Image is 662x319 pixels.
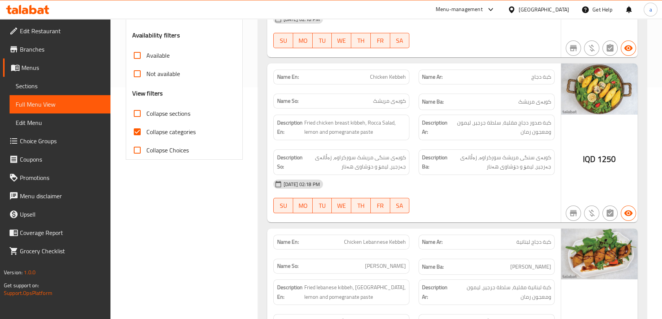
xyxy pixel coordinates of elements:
[390,198,410,213] button: SA
[365,262,406,270] span: [PERSON_NAME]
[390,33,410,48] button: SA
[332,33,351,48] button: WE
[10,77,110,95] a: Sections
[3,242,110,260] a: Grocery Checklist
[277,153,302,172] strong: Description So:
[351,33,371,48] button: TH
[277,262,298,270] strong: Name So:
[146,146,189,155] span: Collapse Choices
[304,283,406,301] span: Fried lebanese kibbeh, Rocca Salad, lemon and pomegranate paste
[293,198,313,213] button: MO
[3,168,110,187] a: Promotions
[316,35,329,46] span: TU
[146,109,190,118] span: Collapse sections
[370,73,406,81] span: Chicken Kebbeh
[277,200,290,211] span: SU
[20,228,104,237] span: Coverage Report
[20,210,104,219] span: Upsell
[371,33,390,48] button: FR
[373,97,406,105] span: کوبەی مریشک
[277,283,302,301] strong: Description En:
[621,40,636,56] button: Available
[584,40,599,56] button: Purchased item
[304,153,406,172] span: کوبەی سنگی مریشک سورکراوە، زەڵاتەی جەرجیر، لیمۆ و دۆشاوی هەنار
[16,100,104,109] span: Full Menu View
[280,181,323,188] span: [DATE] 02:18 PM
[3,223,110,242] a: Coverage Report
[20,45,104,54] span: Branches
[296,35,310,46] span: MO
[24,267,36,277] span: 1.0.0
[374,35,387,46] span: FR
[3,40,110,58] a: Branches
[452,283,551,301] span: كبة لبنانية مقلية، سلطة جرجير، ليمون ومعجون رمان
[277,118,302,137] strong: Description En:
[3,132,110,150] a: Choice Groups
[649,5,652,14] span: a
[519,5,569,14] div: [GEOGRAPHIC_DATA]
[20,155,104,164] span: Coupons
[316,200,329,211] span: TU
[280,16,323,23] span: [DATE] 02:18 PM
[3,58,110,77] a: Menus
[3,205,110,223] a: Upsell
[273,33,293,48] button: SU
[293,33,313,48] button: MO
[518,97,551,107] span: کوبەی مریشک
[621,206,636,221] button: Available
[277,73,299,81] strong: Name En:
[304,118,406,137] span: Fried chicken breast kibbeh, Rocca Salad, lemon and pomegranate paste
[393,200,407,211] span: SA
[561,228,638,279] img: Kurdawari_Almas_Chicken_L638960487683918241.jpg
[146,127,196,136] span: Collapse categories
[602,40,618,56] button: Not has choices
[422,153,448,172] strong: Description Ba:
[146,51,170,60] span: Available
[422,238,443,246] strong: Name Ar:
[10,113,110,132] a: Edit Menu
[4,288,52,298] a: Support.OpsPlatform
[146,11,178,20] span: Upsell items
[332,198,351,213] button: WE
[146,69,180,78] span: Not available
[3,22,110,40] a: Edit Restaurant
[510,262,551,272] span: [PERSON_NAME]
[351,198,371,213] button: TH
[3,150,110,168] a: Coupons
[313,33,332,48] button: TU
[21,63,104,72] span: Menus
[371,198,390,213] button: FR
[583,152,595,167] span: IQD
[422,283,450,301] strong: Description Ar:
[450,118,551,137] span: كبة صدور دجاج مقلية، سلطة جرجير، ليمون ومعجون رمان
[566,40,581,56] button: Not branch specific item
[602,206,618,221] button: Not has choices
[584,206,599,221] button: Purchased item
[10,95,110,113] a: Full Menu View
[561,63,638,114] img: Kurdawari_Almas_Chicken_K638960486039541024.jpg
[422,73,443,81] strong: Name Ar:
[344,238,406,246] span: Chicken Lebannese Kebbeh
[296,200,310,211] span: MO
[354,35,368,46] span: TH
[422,118,448,137] strong: Description Ar:
[16,81,104,91] span: Sections
[354,200,368,211] span: TH
[4,280,39,290] span: Get support on:
[393,35,407,46] span: SA
[20,246,104,256] span: Grocery Checklist
[422,97,444,107] strong: Name Ba:
[20,136,104,146] span: Choice Groups
[277,35,290,46] span: SU
[374,200,387,211] span: FR
[335,200,348,211] span: WE
[422,262,444,272] strong: Name Ba:
[273,198,293,213] button: SU
[132,31,180,40] h3: Availability filters
[436,5,483,14] div: Menu-management
[4,267,23,277] span: Version:
[277,238,299,246] strong: Name En:
[20,173,104,182] span: Promotions
[449,153,551,172] span: کوبەی سنگی مریشک سورکراوە، زەڵاتەی جەرجیر، لیمۆ و دۆشاوی هەنار
[3,187,110,205] a: Menu disclaimer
